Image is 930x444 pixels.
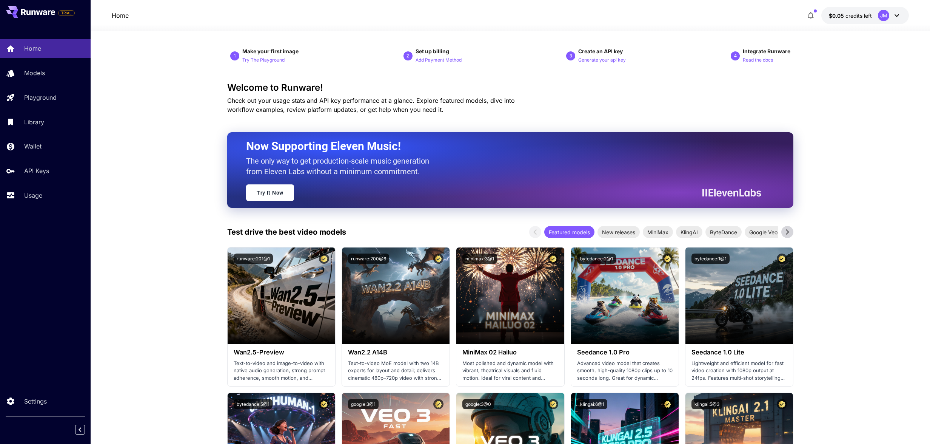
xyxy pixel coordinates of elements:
p: 3 [570,53,572,59]
span: MiniMax [643,228,673,236]
p: Home [24,44,41,53]
span: Create an API key [578,48,623,54]
h3: Wan2.5-Preview [234,349,329,356]
button: bytedance:2@1 [577,254,616,264]
img: alt [456,248,564,344]
span: Featured models [544,228,594,236]
p: Try The Playground [242,57,285,64]
button: Certified Model – Vetted for best performance and includes a commercial license. [662,399,673,409]
button: bytedance:5@1 [234,399,273,409]
span: Google Veo [745,228,782,236]
p: The only way to get production-scale music generation from Eleven Labs without a minimum commitment. [246,156,435,177]
button: Certified Model – Vetted for best performance and includes a commercial license. [319,254,329,264]
p: Library [24,118,44,127]
h3: Seedance 1.0 Lite [691,349,787,356]
p: Usage [24,191,42,200]
h3: Wan2.2 A14B [348,349,443,356]
h3: MiniMax 02 Hailuo [462,349,558,356]
div: Collapse sidebar [81,423,91,436]
span: KlingAI [676,228,702,236]
p: Read the docs [743,57,773,64]
img: alt [342,248,450,344]
button: Certified Model – Vetted for best performance and includes a commercial license. [433,399,443,409]
button: Collapse sidebar [75,425,85,435]
span: New releases [597,228,640,236]
p: Text-to-video MoE model with two 14B experts for layout and detail; delivers cinematic 480p–720p ... [348,360,443,382]
p: API Keys [24,166,49,175]
div: KlingAI [676,226,702,238]
button: Certified Model – Vetted for best performance and includes a commercial license. [548,399,558,409]
span: Check out your usage stats and API key performance at a glance. Explore featured models, dive int... [227,97,515,113]
button: Certified Model – Vetted for best performance and includes a commercial license. [548,254,558,264]
p: Most polished and dynamic model with vibrant, theatrical visuals and fluid motion. Ideal for vira... [462,360,558,382]
button: Generate your api key [578,55,626,64]
img: alt [685,248,793,344]
p: 4 [734,53,737,59]
button: Add Payment Method [416,55,462,64]
h3: Seedance 1.0 Pro [577,349,673,356]
h3: Welcome to Runware! [227,82,793,93]
button: Certified Model – Vetted for best performance and includes a commercial license. [319,399,329,409]
button: bytedance:1@1 [691,254,730,264]
div: JM [878,10,889,21]
div: $0.05 [829,12,872,20]
img: alt [228,248,335,344]
button: google:3@0 [462,399,494,409]
span: Make your first image [242,48,299,54]
button: Try The Playground [242,55,285,64]
span: ByteDance [705,228,742,236]
p: Test drive the best video models [227,226,346,238]
a: Home [112,11,129,20]
a: Try It Now [246,184,294,201]
button: Certified Model – Vetted for best performance and includes a commercial license. [777,254,787,264]
div: Google Veo [745,226,782,238]
span: Set up billing [416,48,449,54]
nav: breadcrumb [112,11,129,20]
span: TRIAL [59,10,74,16]
button: $0.05JM [821,7,909,24]
button: google:3@1 [348,399,379,409]
p: 2 [406,53,409,59]
p: 1 [234,53,236,59]
button: Certified Model – Vetted for best performance and includes a commercial license. [662,254,673,264]
button: Certified Model – Vetted for best performance and includes a commercial license. [433,254,443,264]
p: Wallet [24,142,42,151]
span: Integrate Runware [743,48,790,54]
span: Add your payment card to enable full platform functionality. [58,8,75,17]
div: ByteDance [705,226,742,238]
p: Models [24,68,45,77]
button: klingai:5@3 [691,399,722,409]
button: Read the docs [743,55,773,64]
img: alt [571,248,679,344]
div: New releases [597,226,640,238]
button: runware:201@1 [234,254,273,264]
p: Settings [24,397,47,406]
div: MiniMax [643,226,673,238]
span: credits left [845,12,872,19]
h2: Now Supporting Eleven Music! [246,139,756,153]
button: runware:200@6 [348,254,389,264]
p: Text-to-video and image-to-video with native audio generation, strong prompt adherence, smooth mo... [234,360,329,382]
div: Featured models [544,226,594,238]
p: Add Payment Method [416,57,462,64]
button: klingai:6@1 [577,399,607,409]
span: $0.05 [829,12,845,19]
p: Advanced video model that creates smooth, high-quality 1080p clips up to 10 seconds long. Great f... [577,360,673,382]
p: Generate your api key [578,57,626,64]
button: minimax:3@1 [462,254,497,264]
p: Playground [24,93,57,102]
button: Certified Model – Vetted for best performance and includes a commercial license. [777,399,787,409]
p: Lightweight and efficient model for fast video creation with 1080p output at 24fps. Features mult... [691,360,787,382]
